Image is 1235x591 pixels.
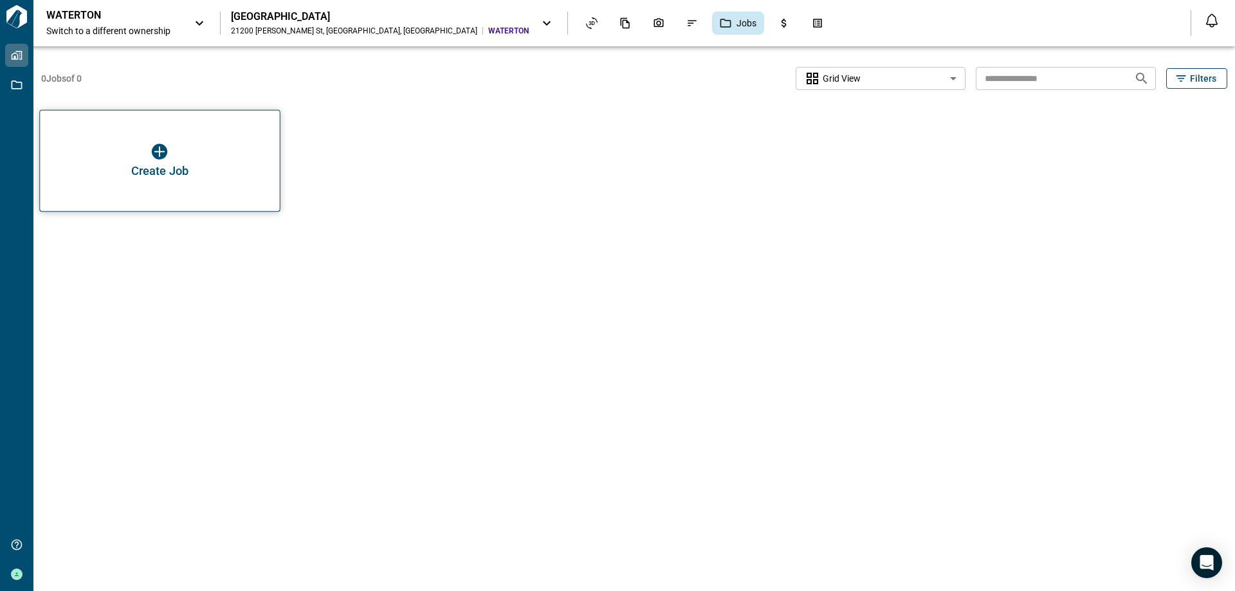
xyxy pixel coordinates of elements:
div: Documents [612,12,639,34]
div: 21200 [PERSON_NAME] St , [GEOGRAPHIC_DATA] , [GEOGRAPHIC_DATA] [231,26,477,36]
div: [GEOGRAPHIC_DATA] [231,10,529,23]
div: Photos [645,12,672,34]
span: Jobs [736,17,756,30]
img: icon button [152,144,167,159]
div: Budgets [771,12,798,34]
button: Filters [1166,68,1227,89]
span: 0 Jobs of 0 [41,72,82,85]
span: Filters [1190,72,1216,85]
button: Search jobs [1129,66,1155,91]
div: Without label [796,66,965,92]
div: Jobs [712,12,764,35]
p: WATERTON [46,9,162,22]
span: WATERTON [488,26,529,36]
div: Issues & Info [679,12,706,34]
span: Create Job [131,165,188,177]
button: Open notification feed [1202,10,1222,31]
div: Takeoff Center [804,12,831,34]
div: Open Intercom Messenger [1191,547,1222,578]
div: Asset View [578,12,605,34]
span: Grid View [823,72,861,85]
span: Switch to a different ownership [46,24,181,37]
